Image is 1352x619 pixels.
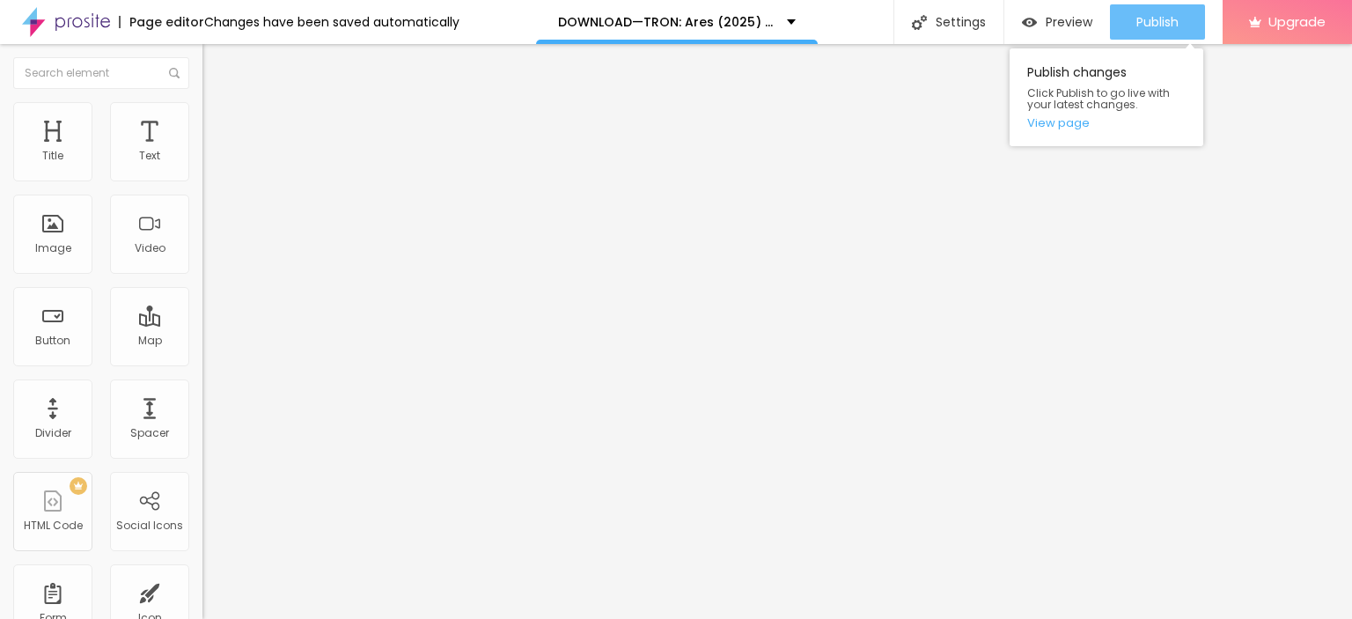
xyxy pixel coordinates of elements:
span: Click Publish to go live with your latest changes. [1027,87,1186,110]
div: Video [135,242,165,254]
iframe: Editor [202,44,1352,619]
div: Divider [35,427,71,439]
button: Preview [1004,4,1110,40]
div: Social Icons [116,520,183,532]
div: Title [42,150,63,162]
div: HTML Code [24,520,83,532]
input: Search element [13,57,189,89]
img: view-1.svg [1022,15,1037,30]
span: Upgrade [1268,14,1326,29]
div: Spacer [130,427,169,439]
div: Changes have been saved automatically [204,16,459,28]
div: Image [35,242,71,254]
img: Icone [169,68,180,78]
img: Icone [912,15,927,30]
span: Preview [1046,15,1092,29]
div: Publish changes [1010,48,1203,146]
a: View page [1027,117,1186,129]
div: Text [139,150,160,162]
div: Page editor [119,16,204,28]
div: Button [35,335,70,347]
p: DOWNLOAD—TRON: Ares (2025) FullMovie Free 480p / 720p / 1080p – Tamilrockers [558,16,774,28]
div: Map [138,335,162,347]
button: Publish [1110,4,1205,40]
span: Publish [1136,15,1179,29]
